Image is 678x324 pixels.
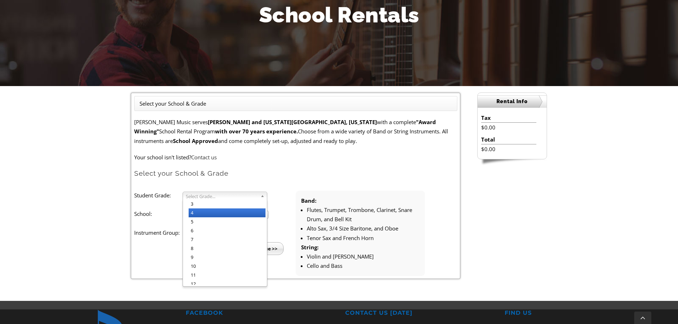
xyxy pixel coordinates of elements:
li: 5 [189,217,266,226]
li: Tax [481,113,536,123]
li: $0.00 [481,144,536,154]
li: 8 [189,244,266,253]
li: 10 [189,262,266,271]
li: 11 [189,271,266,280]
label: School: [134,209,183,218]
label: Instrument Group: [134,228,183,237]
li: 4 [189,208,266,217]
li: Cello and Bass [307,261,420,270]
strong: Band: [301,197,316,204]
label: Student Grade: [134,191,183,200]
li: 7 [189,235,266,244]
strong: String: [301,244,319,251]
h2: Select your School & Grade [134,169,457,178]
p: [PERSON_NAME] Music serves with a complete School Rental Program Choose from a wide variety of Ba... [134,117,457,145]
h2: FIND US [505,309,652,317]
li: $0.00 [481,123,536,132]
strong: [PERSON_NAME] and [US_STATE][GEOGRAPHIC_DATA], [US_STATE] [208,118,377,126]
li: 12 [189,280,266,288]
h2: CONTACT US [DATE] [345,309,492,317]
li: Flutes, Trumpet, Trombone, Clarinet, Snare Drum, and Bell Kit [307,205,420,224]
li: Total [481,135,536,144]
li: 9 [189,253,266,262]
li: 3 [189,200,266,208]
strong: School Approved [173,137,218,144]
span: Select Grade... [186,192,258,201]
li: Violin and [PERSON_NAME] [307,252,420,261]
p: Your school isn't listed? [134,153,457,162]
h2: FACEBOOK [186,309,333,317]
a: Contact us [191,154,217,161]
img: sidebar-footer.png [477,159,547,166]
h2: Rental Info [478,95,547,108]
li: Select your School & Grade [140,99,206,108]
li: 6 [189,226,266,235]
li: Alto Sax, 3/4 Size Baritone, and Oboe [307,224,420,233]
strong: with over 70 years experience. [215,128,298,135]
li: Tenor Sax and French Horn [307,233,420,243]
